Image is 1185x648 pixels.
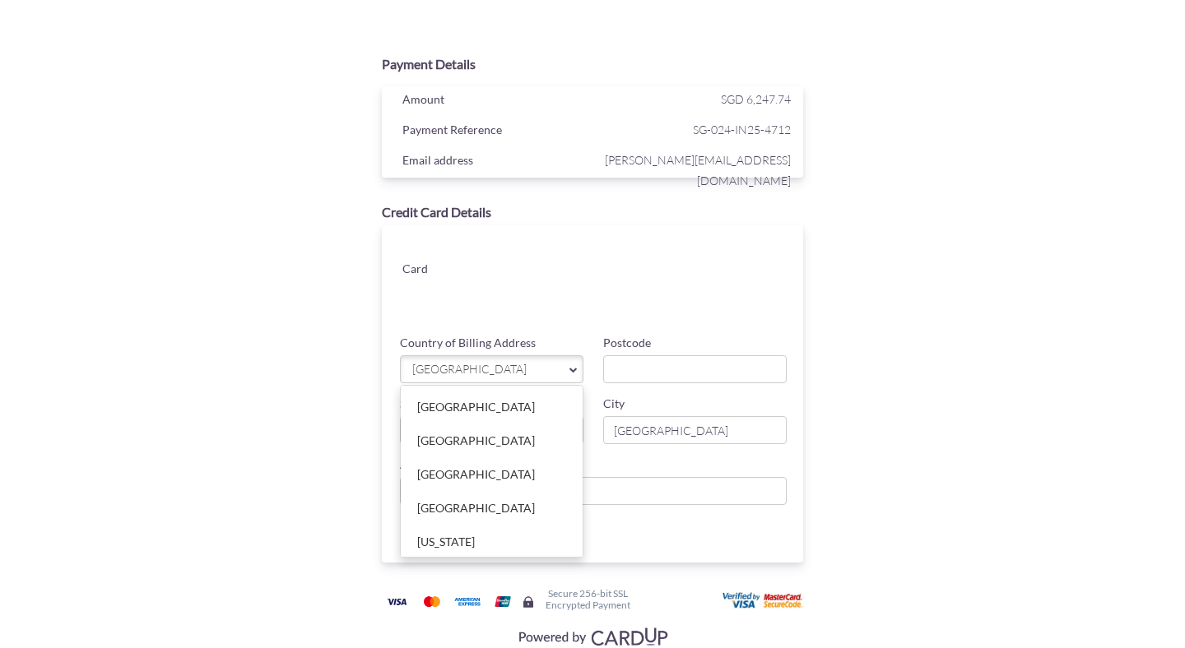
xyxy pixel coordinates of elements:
[648,278,788,308] iframe: Secure card security code input frame
[400,355,583,383] a: [GEOGRAPHIC_DATA]
[603,335,651,351] label: Postcode
[546,588,630,609] h6: Secure 256-bit SSL Encrypted Payment
[506,242,788,271] iframe: Secure card number input frame
[380,591,413,612] img: Visa
[401,391,583,424] a: [GEOGRAPHIC_DATA]
[401,458,583,491] a: [GEOGRAPHIC_DATA]
[416,591,448,612] img: Mastercard
[401,525,583,558] a: [US_STATE]
[603,396,625,412] label: City
[451,591,484,612] img: American Express
[723,592,805,610] img: User card
[400,335,536,351] label: Country of Billing Address
[721,92,791,106] span: SGD 6,247.74
[382,203,803,222] div: Credit Card Details
[390,150,597,174] div: Email address
[411,361,556,378] span: [GEOGRAPHIC_DATA]
[506,278,646,308] iframe: Secure card expiration date input frame
[486,591,519,612] img: Union Pay
[401,424,583,457] a: [GEOGRAPHIC_DATA]
[597,119,791,140] span: SG-024-IN25-4712
[522,595,535,609] img: Secure lock
[390,258,493,283] div: Card
[390,119,597,144] div: Payment Reference
[382,55,803,74] div: Payment Details
[390,89,597,113] div: Amount
[401,492,583,525] a: [GEOGRAPHIC_DATA]
[597,150,791,191] span: [PERSON_NAME][EMAIL_ADDRESS][DOMAIN_NAME]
